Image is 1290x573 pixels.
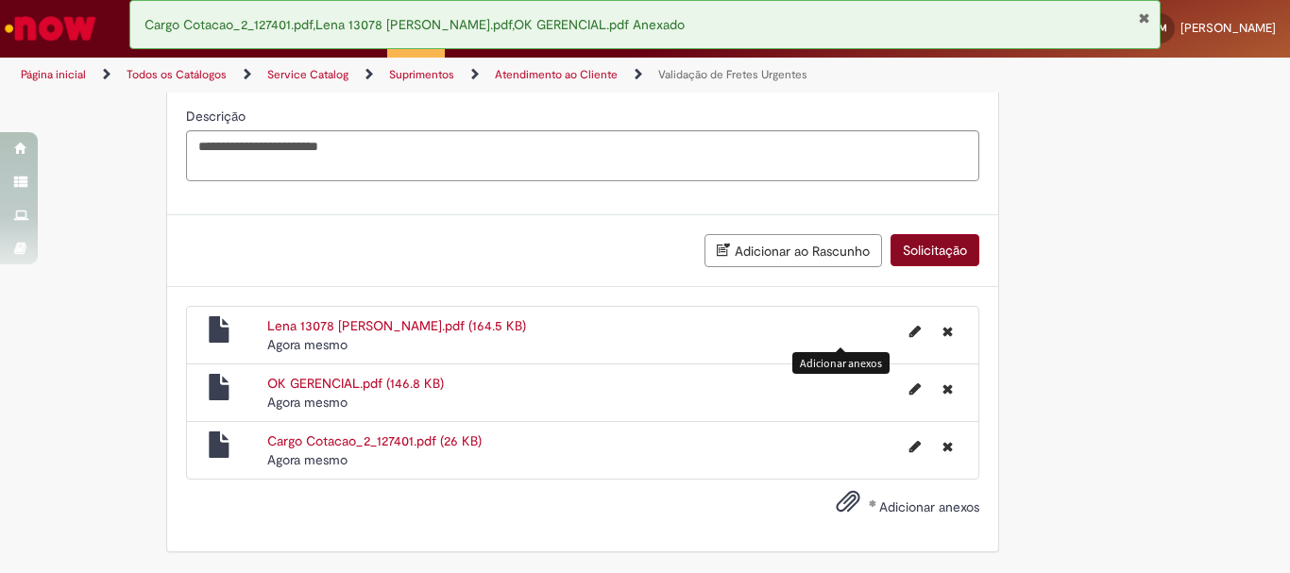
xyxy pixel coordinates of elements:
button: Editar nome de arquivo Cargo Cotacao_2_127401.pdf [898,431,932,462]
a: Página inicial [21,67,86,82]
a: Cargo Cotacao_2_127401.pdf (26 KB) [267,432,482,449]
button: Adicionar anexos [831,484,865,528]
button: Adicionar ao Rascunho [704,234,882,267]
button: Solicitação [891,234,979,266]
a: Service Catalog [267,67,348,82]
a: Validação de Fretes Urgentes [658,67,807,82]
button: Excluir Lena 13078 AMBEV VIAMAO.pdf [931,316,964,346]
textarea: Descrição [186,130,979,181]
img: ServiceNow [2,9,99,47]
button: Editar nome de arquivo Lena 13078 AMBEV VIAMAO.pdf [898,316,932,346]
a: Suprimentos [389,67,454,82]
time: 27/08/2025 13:49:24 [267,394,348,411]
div: Adicionar anexos [792,352,890,374]
ul: Trilhas de página [14,58,846,93]
span: Cargo Cotacao_2_127401.pdf,Lena 13078 [PERSON_NAME].pdf,OK GERENCIAL.pdf Anexado [144,16,685,33]
time: 27/08/2025 13:49:23 [267,451,348,468]
span: [PERSON_NAME] [1180,20,1276,36]
time: 27/08/2025 13:49:24 [267,336,348,353]
span: Adicionar anexos [879,498,979,515]
span: Agora mesmo [267,394,348,411]
button: Excluir OK GERENCIAL.pdf [931,374,964,404]
span: Descrição [186,108,249,125]
a: Atendimento ao Cliente [495,67,618,82]
button: Editar nome de arquivo OK GERENCIAL.pdf [898,374,932,404]
button: Fechar Notificação [1138,10,1150,25]
span: Agora mesmo [267,451,348,468]
span: Agora mesmo [267,336,348,353]
a: OK GERENCIAL.pdf (146.8 KB) [267,375,444,392]
a: Todos os Catálogos [127,67,227,82]
a: Lena 13078 [PERSON_NAME].pdf (164.5 KB) [267,317,526,334]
